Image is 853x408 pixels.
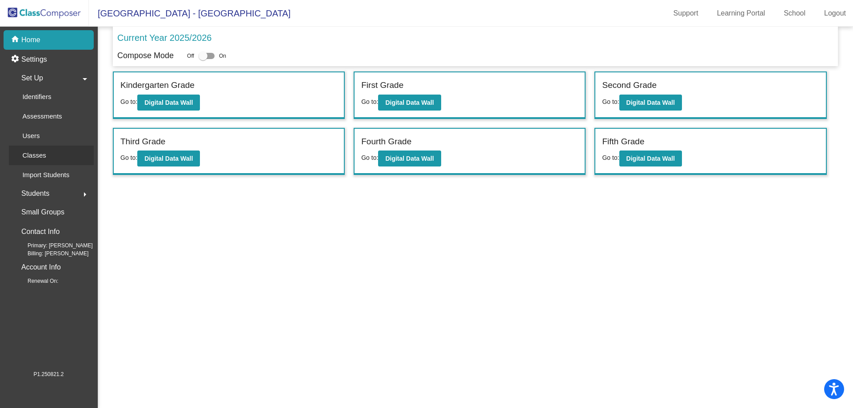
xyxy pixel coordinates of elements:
[361,135,411,148] label: Fourth Grade
[21,261,61,273] p: Account Info
[22,91,51,102] p: Identifiers
[602,79,657,92] label: Second Grade
[11,35,21,45] mat-icon: home
[385,99,434,106] b: Digital Data Wall
[22,111,62,122] p: Assessments
[120,79,195,92] label: Kindergarten Grade
[13,250,88,257] span: Billing: [PERSON_NAME]
[817,6,853,20] a: Logout
[80,189,90,200] mat-icon: arrow_right
[21,35,40,45] p: Home
[120,135,165,148] label: Third Grade
[21,187,49,200] span: Students
[21,54,47,65] p: Settings
[619,151,682,166] button: Digital Data Wall
[666,6,706,20] a: Support
[120,154,137,161] span: Go to:
[13,277,58,285] span: Renewal On:
[361,79,403,92] label: First Grade
[378,95,441,111] button: Digital Data Wall
[80,74,90,84] mat-icon: arrow_drop_down
[710,6,773,20] a: Learning Portal
[144,155,193,162] b: Digital Data Wall
[361,98,378,105] span: Go to:
[602,135,644,148] label: Fifth Grade
[120,98,137,105] span: Go to:
[378,151,441,166] button: Digital Data Wall
[385,155,434,162] b: Digital Data Wall
[21,72,43,84] span: Set Up
[626,155,675,162] b: Digital Data Wall
[602,154,619,161] span: Go to:
[187,52,194,60] span: Off
[137,95,200,111] button: Digital Data Wall
[13,242,93,250] span: Primary: [PERSON_NAME]
[21,206,64,218] p: Small Groups
[22,131,40,141] p: Users
[777,6,813,20] a: School
[21,226,60,238] p: Contact Info
[219,52,226,60] span: On
[144,99,193,106] b: Digital Data Wall
[11,54,21,65] mat-icon: settings
[117,50,174,62] p: Compose Mode
[602,98,619,105] span: Go to:
[619,95,682,111] button: Digital Data Wall
[626,99,675,106] b: Digital Data Wall
[22,150,46,161] p: Classes
[22,170,69,180] p: Import Students
[137,151,200,166] button: Digital Data Wall
[361,154,378,161] span: Go to:
[117,31,211,44] p: Current Year 2025/2026
[89,6,291,20] span: [GEOGRAPHIC_DATA] - [GEOGRAPHIC_DATA]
